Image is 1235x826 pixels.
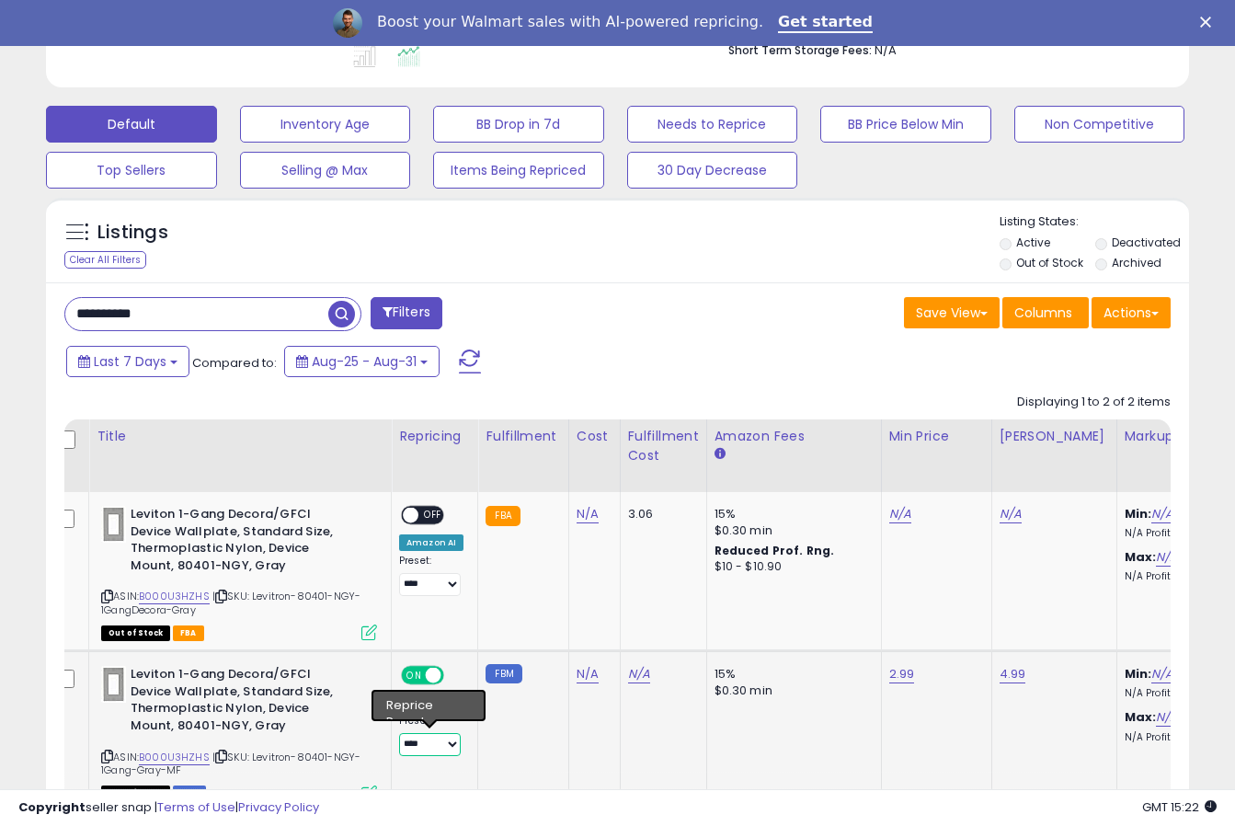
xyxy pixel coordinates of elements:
[875,41,897,59] span: N/A
[820,106,991,143] button: BB Price Below Min
[97,220,168,246] h5: Listings
[715,666,867,683] div: 15%
[1002,297,1089,328] button: Columns
[1156,708,1178,727] a: N/A
[1017,394,1171,411] div: Displaying 1 to 2 of 2 items
[192,354,277,372] span: Compared to:
[1092,297,1171,328] button: Actions
[577,665,599,683] a: N/A
[399,715,463,756] div: Preset:
[1125,505,1152,522] b: Min:
[715,559,867,575] div: $10 - $10.90
[312,352,417,371] span: Aug-25 - Aug-31
[577,505,599,523] a: N/A
[399,694,463,711] div: Amazon AI
[627,106,798,143] button: Needs to Reprice
[399,534,463,551] div: Amazon AI
[1142,798,1217,816] span: 2025-09-10 15:22 GMT
[238,798,319,816] a: Privacy Policy
[333,8,362,38] img: Profile image for Adrian
[101,589,360,616] span: | SKU: Levitron-80401-NGY-1GangDecora-Gray
[715,522,867,539] div: $0.30 min
[64,251,146,269] div: Clear All Filters
[1125,708,1157,726] b: Max:
[131,506,354,579] b: Leviton 1-Gang Decora/GFCI Device Wallplate, Standard Size, Thermoplastic Nylon, Device Mount, 80...
[240,152,411,189] button: Selling @ Max
[1000,213,1189,231] p: Listing States:
[101,506,377,638] div: ASIN:
[46,106,217,143] button: Default
[728,42,872,58] b: Short Term Storage Fees:
[433,152,604,189] button: Items Being Repriced
[240,106,411,143] button: Inventory Age
[97,427,383,446] div: Title
[1200,17,1218,28] div: Close
[433,106,604,143] button: BB Drop in 7d
[577,427,612,446] div: Cost
[1125,548,1157,566] b: Max:
[173,625,204,641] span: FBA
[628,665,650,683] a: N/A
[18,798,86,816] strong: Copyright
[399,555,463,596] div: Preset:
[399,427,470,446] div: Repricing
[889,505,911,523] a: N/A
[715,446,726,463] small: Amazon Fees.
[46,152,217,189] button: Top Sellers
[403,668,426,683] span: ON
[101,666,126,703] img: 31cjOLUs6sL._SL40_.jpg
[1112,255,1161,270] label: Archived
[418,508,448,523] span: OFF
[1000,505,1022,523] a: N/A
[1000,427,1109,446] div: [PERSON_NAME]
[1014,304,1072,322] span: Columns
[715,427,874,446] div: Amazon Fees
[377,13,763,31] div: Boost your Walmart sales with AI-powered repricing.
[904,297,1000,328] button: Save View
[139,589,210,604] a: B000U3HZHS
[101,506,126,543] img: 31cjOLUs6sL._SL40_.jpg
[778,13,873,33] a: Get started
[66,346,189,377] button: Last 7 Days
[139,750,210,765] a: B000U3HZHS
[1112,235,1181,250] label: Deactivated
[889,427,984,446] div: Min Price
[1016,255,1083,270] label: Out of Stock
[889,665,915,683] a: 2.99
[1000,665,1026,683] a: 4.99
[628,506,692,522] div: 3.06
[715,506,867,522] div: 15%
[18,799,319,817] div: seller snap | |
[715,543,835,558] b: Reduced Prof. Rng.
[371,297,442,329] button: Filters
[1151,665,1173,683] a: N/A
[628,427,699,465] div: Fulfillment Cost
[284,346,440,377] button: Aug-25 - Aug-31
[131,666,354,739] b: Leviton 1-Gang Decora/GFCI Device Wallplate, Standard Size, Thermoplastic Nylon, Device Mount, 80...
[1151,505,1173,523] a: N/A
[627,152,798,189] button: 30 Day Decrease
[94,352,166,371] span: Last 7 Days
[1016,235,1050,250] label: Active
[486,427,560,446] div: Fulfillment
[101,750,360,777] span: | SKU: Levitron-80401-NGY-1Gang-Gray-MF
[486,664,521,683] small: FBM
[1014,106,1185,143] button: Non Competitive
[1125,665,1152,683] b: Min:
[441,668,471,683] span: OFF
[157,798,235,816] a: Terms of Use
[715,683,867,699] div: $0.30 min
[1156,548,1178,567] a: N/A
[486,506,520,526] small: FBA
[101,625,170,641] span: All listings that are currently out of stock and unavailable for purchase on Amazon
